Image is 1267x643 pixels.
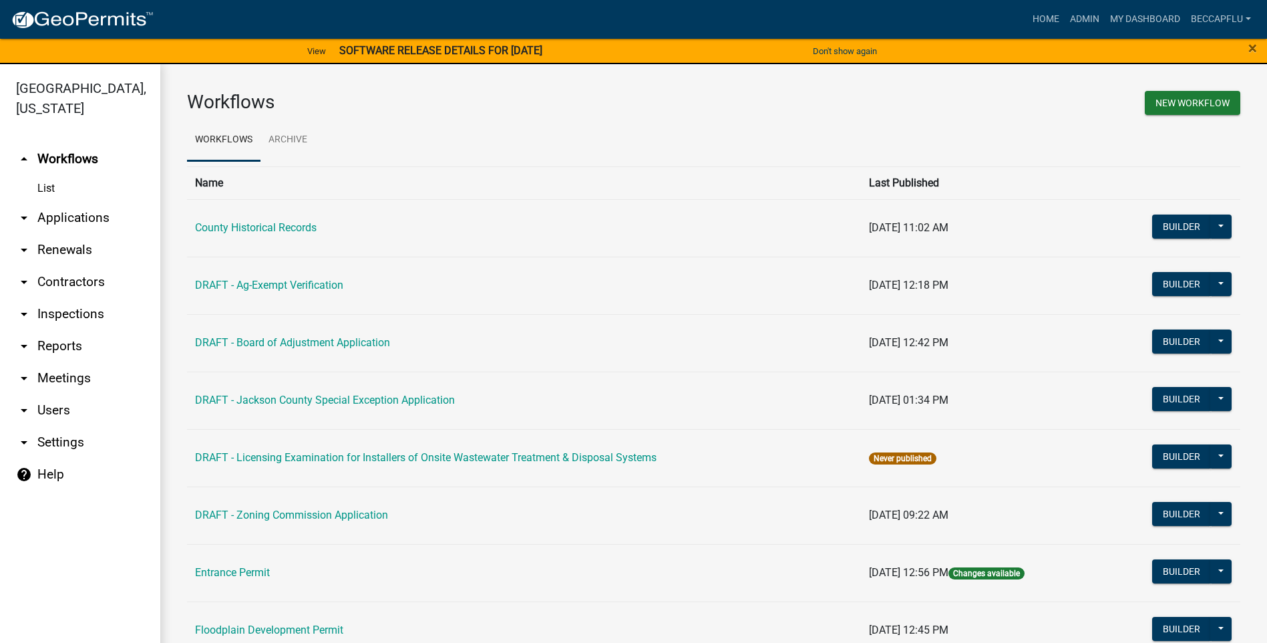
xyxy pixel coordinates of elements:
[1027,7,1065,32] a: Home
[869,336,948,349] span: [DATE] 12:42 PM
[16,434,32,451] i: arrow_drop_down
[339,44,542,57] strong: SOFTWARE RELEASE DETAILS FOR [DATE]
[302,40,331,62] a: View
[869,221,948,234] span: [DATE] 11:02 AM
[16,338,32,354] i: arrow_drop_down
[869,509,948,521] span: [DATE] 09:22 AM
[16,242,32,258] i: arrow_drop_down
[16,370,32,386] i: arrow_drop_down
[1105,7,1186,32] a: My Dashboard
[195,566,270,579] a: Entrance Permit
[1248,40,1257,56] button: Close
[16,151,32,167] i: arrow_drop_up
[948,567,1025,580] span: Changes available
[195,451,657,464] a: DRAFT - Licensing Examination for Installers of Onsite Wastewater Treatment & Disposal Systems
[1248,39,1257,57] span: ×
[1152,444,1211,469] button: Builder
[861,166,1103,199] th: Last Published
[869,624,948,636] span: [DATE] 12:45 PM
[16,402,32,418] i: arrow_drop_down
[187,91,704,114] h3: Workflows
[1145,91,1240,115] button: New Workflow
[1152,330,1211,354] button: Builder
[1152,559,1211,584] button: Builder
[195,394,455,406] a: DRAFT - Jackson County Special Exception Application
[869,453,936,465] span: Never published
[195,509,388,521] a: DRAFT - Zoning Commission Application
[16,306,32,322] i: arrow_drop_down
[195,279,343,291] a: DRAFT - Ag-Exempt Verification
[1065,7,1105,32] a: Admin
[1152,502,1211,526] button: Builder
[1152,387,1211,411] button: Builder
[869,279,948,291] span: [DATE] 12:18 PM
[1152,215,1211,239] button: Builder
[1152,272,1211,296] button: Builder
[869,566,948,579] span: [DATE] 12:56 PM
[16,210,32,226] i: arrow_drop_down
[195,336,390,349] a: DRAFT - Board of Adjustment Application
[187,166,861,199] th: Name
[16,467,32,483] i: help
[807,40,882,62] button: Don't show again
[1186,7,1256,32] a: BeccaPflu
[195,624,343,636] a: Floodplain Development Permit
[1152,617,1211,641] button: Builder
[260,119,315,162] a: Archive
[195,221,317,234] a: County Historical Records
[869,394,948,406] span: [DATE] 01:34 PM
[16,274,32,290] i: arrow_drop_down
[187,119,260,162] a: Workflows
